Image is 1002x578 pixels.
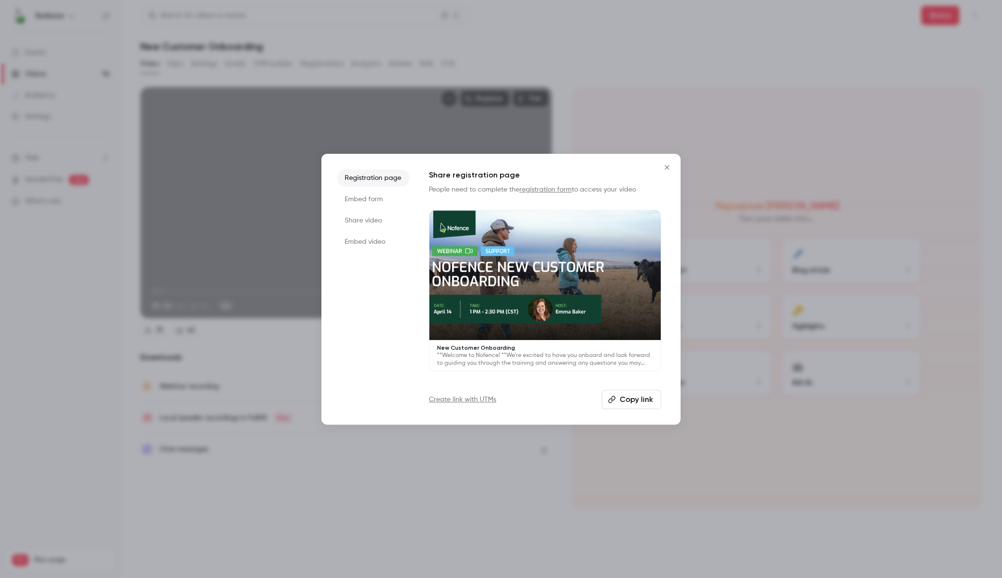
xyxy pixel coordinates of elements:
p: People need to complete the to access your video [429,185,661,194]
a: registration form [519,186,572,193]
a: New Customer Onboarding**Welcome to Nofence! **We’re excited to have you onboard and look forward... [429,210,661,372]
p: **Welcome to Nofence! **We’re excited to have you onboard and look forward to guiding you through... [437,352,653,367]
li: Share video [337,212,410,229]
h1: Share registration page [429,169,661,181]
p: New Customer Onboarding [437,344,653,352]
li: Registration page [337,169,410,187]
button: Close [657,158,677,177]
button: Copy link [602,390,661,409]
a: Create link with UTMs [429,395,496,404]
li: Embed video [337,233,410,251]
li: Embed form [337,191,410,208]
